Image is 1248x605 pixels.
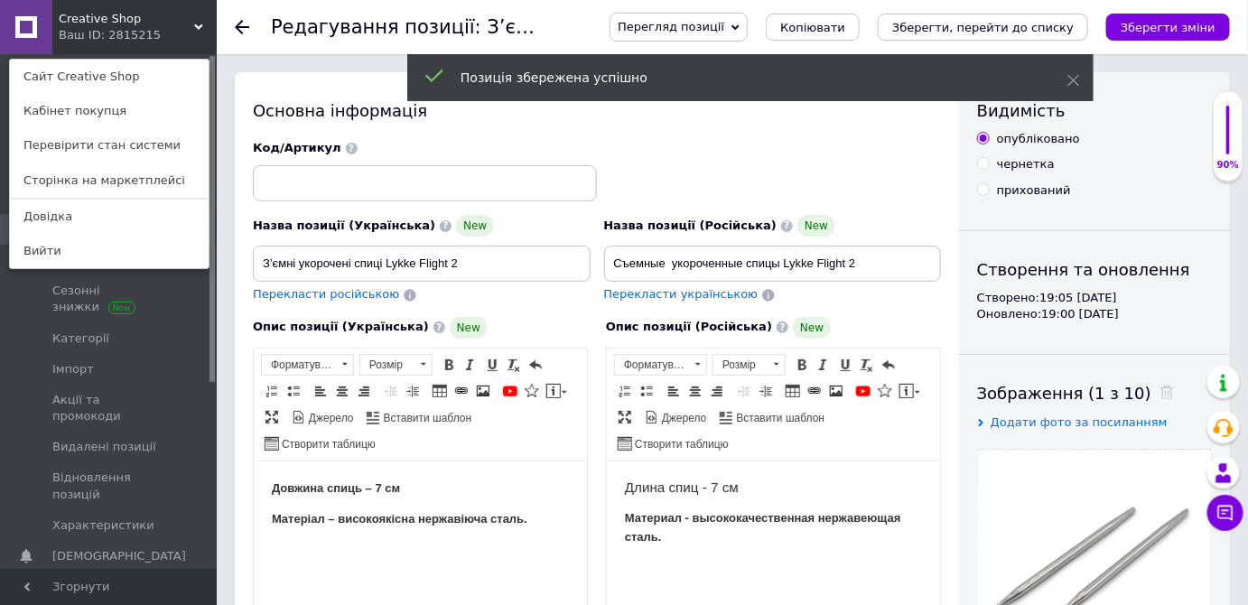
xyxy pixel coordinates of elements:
span: Опис позиції (Російська) [606,320,772,333]
a: Форматування [261,354,354,376]
a: Перевірити стан системи [10,128,209,163]
span: Характеристики [52,517,154,534]
span: Створити таблицю [632,437,729,452]
button: Копіювати [766,14,860,41]
input: Наприклад, H&M жіноча сукня зелена 38 розмір вечірня максі з блискітками [253,246,591,282]
span: Копіювати [780,21,845,34]
a: Сайт Creative Shop [10,60,209,94]
a: Зменшити відступ [734,381,754,401]
a: По лівому краю [664,381,684,401]
div: 90% [1214,159,1243,172]
input: Наприклад, H&M жіноча сукня зелена 38 розмір вечірня максі з блискітками [604,246,942,282]
i: Зберегти зміни [1121,21,1215,34]
span: [DEMOGRAPHIC_DATA] [52,548,186,564]
span: Джерело [659,411,707,426]
i: Зберегти, перейти до списку [892,21,1074,34]
a: По правому краю [707,381,727,401]
span: Перегляд позиції [618,20,724,33]
a: Видалити форматування [857,355,877,375]
span: New [797,215,835,237]
button: Зберегти зміни [1106,14,1230,41]
a: Джерело [642,407,710,427]
a: По центру [332,381,352,401]
a: Створити таблицю [615,433,731,453]
a: Вставити шаблон [717,407,828,427]
a: По центру [685,381,705,401]
div: Повернутися назад [235,20,249,34]
a: Вставити іконку [875,381,895,401]
a: По лівому краю [311,381,331,401]
button: Чат з покупцем [1207,495,1243,531]
span: New [456,215,494,237]
a: Збільшити відступ [403,381,423,401]
a: Курсив (Ctrl+I) [814,355,834,375]
a: Підкреслений (Ctrl+U) [482,355,502,375]
span: Вставити шаблон [381,411,472,426]
a: Додати відео з YouTube [500,381,520,401]
span: Перекласти українською [604,287,759,301]
a: Розмір [712,354,786,376]
div: Ваш ID: 2815215 [59,27,135,43]
div: Створення та оновлення [977,258,1212,281]
a: Жирний (Ctrl+B) [439,355,459,375]
a: Таблиця [430,381,450,401]
a: Створити таблицю [262,433,378,453]
a: Вставити іконку [522,381,542,401]
span: Сезонні знижки [52,283,167,315]
a: Вставити повідомлення [897,381,923,401]
a: Вставити/видалити маркований список [284,381,303,401]
span: Назва позиції (Російська) [604,219,778,232]
a: Кабінет покупця [10,94,209,128]
div: Оновлено: 19:00 [DATE] [977,306,1212,322]
a: Збільшити відступ [756,381,776,401]
a: Зображення [826,381,846,401]
div: прихований [997,182,1071,199]
span: Джерело [306,411,354,426]
a: Підкреслений (Ctrl+U) [835,355,855,375]
span: New [793,317,831,339]
a: Вставити/Редагувати посилання (Ctrl+L) [805,381,824,401]
div: 90% Якість заповнення [1213,90,1243,181]
a: Вставити/видалити нумерований список [262,381,282,401]
a: Вставити шаблон [364,407,475,427]
a: Зображення [473,381,493,401]
a: Форматування [614,354,707,376]
a: Жирний (Ctrl+B) [792,355,812,375]
span: Створити таблицю [279,437,376,452]
a: Сторінка на маркетплейсі [10,163,209,198]
button: Зберегти, перейти до списку [878,14,1088,41]
a: Джерело [289,407,357,427]
span: Форматування [615,355,689,375]
a: Повернути (Ctrl+Z) [526,355,545,375]
div: Зображення (1 з 10) [977,382,1212,405]
a: Видалити форматування [504,355,524,375]
div: чернетка [997,156,1055,172]
h1: Редагування позиції: З’ємні укорочені спиці Lykke Flight 2 [271,16,848,38]
span: Вставити шаблон [734,411,825,426]
a: Курсив (Ctrl+I) [461,355,480,375]
span: Видалені позиції [52,439,156,455]
span: Додати фото за посиланням [991,415,1168,429]
a: Вставити/видалити нумерований список [615,381,635,401]
span: Розмір [360,355,414,375]
a: Розмір [359,354,433,376]
a: Вставити/видалити маркований список [637,381,657,401]
div: Створено: 19:05 [DATE] [977,290,1212,306]
span: Код/Артикул [253,141,341,154]
a: Повернути (Ctrl+Z) [879,355,899,375]
span: Категорії [52,330,109,347]
div: Позиція збережена успішно [461,69,1022,87]
a: Вставити/Редагувати посилання (Ctrl+L) [452,381,471,401]
div: опубліковано [997,131,1080,147]
span: Імпорт [52,361,94,377]
span: Форматування [262,355,336,375]
a: Таблиця [783,381,803,401]
a: Довідка [10,200,209,234]
span: Creative Shop [59,11,194,27]
a: Максимізувати [615,407,635,427]
a: По правому краю [354,381,374,401]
